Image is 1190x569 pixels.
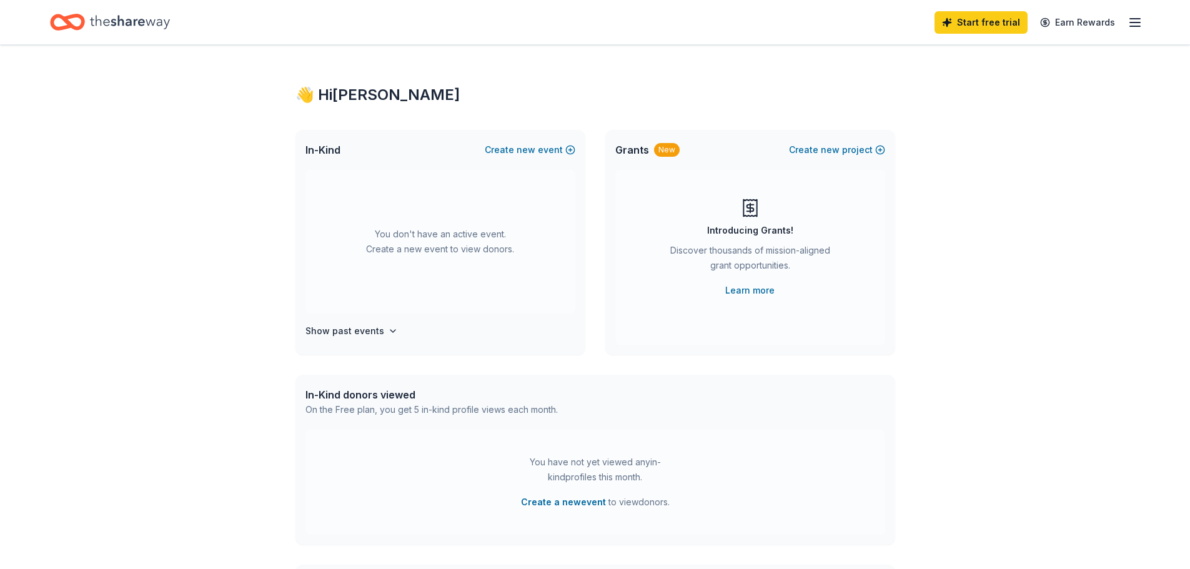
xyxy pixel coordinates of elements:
div: 👋 Hi [PERSON_NAME] [295,85,895,105]
div: Introducing Grants! [707,223,793,238]
div: New [654,143,680,157]
span: new [821,142,840,157]
button: Show past events [305,324,398,339]
span: Grants [615,142,649,157]
a: Start free trial [935,11,1028,34]
div: In-Kind donors viewed [305,387,558,402]
div: You have not yet viewed any in-kind profiles this month. [517,455,673,485]
div: On the Free plan, you get 5 in-kind profile views each month. [305,402,558,417]
button: Createnewproject [789,142,885,157]
a: Learn more [725,283,775,298]
span: new [517,142,535,157]
span: In-Kind [305,142,340,157]
a: Earn Rewards [1033,11,1123,34]
div: You don't have an active event. Create a new event to view donors. [305,170,575,314]
h4: Show past events [305,324,384,339]
a: Home [50,7,170,37]
div: Discover thousands of mission-aligned grant opportunities. [665,243,835,278]
span: to view donors . [521,495,670,510]
button: Create a newevent [521,495,606,510]
button: Createnewevent [485,142,575,157]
